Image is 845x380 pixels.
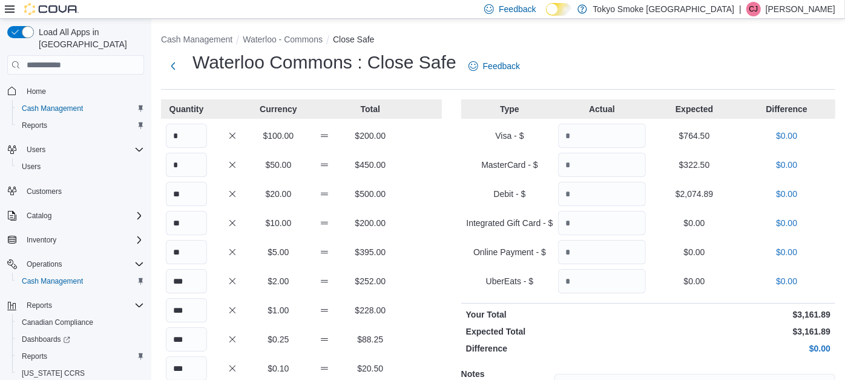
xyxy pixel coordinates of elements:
[12,100,149,117] button: Cash Management
[2,297,149,314] button: Reports
[2,182,149,200] button: Customers
[243,35,323,44] button: Waterloo - Commons
[17,159,45,174] a: Users
[27,301,52,310] span: Reports
[22,298,57,313] button: Reports
[499,3,536,15] span: Feedback
[558,211,646,235] input: Quantity
[22,162,41,172] span: Users
[743,217,830,229] p: $0.00
[258,188,299,200] p: $20.00
[743,275,830,287] p: $0.00
[22,233,61,247] button: Inventory
[651,308,830,321] p: $3,161.89
[466,103,554,115] p: Type
[22,142,144,157] span: Users
[350,304,391,316] p: $228.00
[22,208,56,223] button: Catalog
[743,130,830,142] p: $0.00
[350,246,391,258] p: $395.00
[22,335,70,344] span: Dashboards
[651,130,738,142] p: $764.50
[651,159,738,171] p: $322.50
[22,83,144,98] span: Home
[27,211,51,221] span: Catalog
[258,130,299,142] p: $100.00
[350,333,391,345] p: $88.25
[22,142,50,157] button: Users
[22,257,67,272] button: Operations
[17,159,144,174] span: Users
[166,182,207,206] input: Quantity
[22,104,83,113] span: Cash Management
[350,188,391,200] p: $500.00
[2,141,149,158] button: Users
[166,240,207,264] input: Quantity
[651,342,830,355] p: $0.00
[22,368,85,378] span: [US_STATE] CCRS
[17,349,52,364] a: Reports
[466,342,646,355] p: Difference
[22,318,93,327] span: Canadian Compliance
[24,3,79,15] img: Cova
[17,274,88,288] a: Cash Management
[12,314,149,331] button: Canadian Compliance
[17,332,75,347] a: Dashboards
[651,246,738,258] p: $0.00
[17,101,144,116] span: Cash Management
[17,118,52,133] a: Reports
[350,275,391,287] p: $252.00
[166,269,207,293] input: Quantity
[739,2,741,16] p: |
[466,159,554,171] p: MasterCard - $
[166,298,207,322] input: Quantity
[17,315,98,330] a: Canadian Compliance
[34,26,144,50] span: Load All Apps in [GEOGRAPHIC_DATA]
[258,333,299,345] p: $0.25
[350,103,391,115] p: Total
[651,103,738,115] p: Expected
[166,327,207,352] input: Quantity
[749,2,758,16] span: CJ
[466,246,554,258] p: Online Payment - $
[546,3,571,16] input: Dark Mode
[22,121,47,130] span: Reports
[27,235,56,245] span: Inventory
[746,2,761,16] div: Craig Jacobs
[558,103,646,115] p: Actual
[466,308,646,321] p: Your Total
[258,304,299,316] p: $1.00
[22,352,47,361] span: Reports
[258,217,299,229] p: $10.00
[22,298,144,313] span: Reports
[651,325,830,338] p: $3,161.89
[464,54,525,78] a: Feedback
[651,217,738,229] p: $0.00
[558,124,646,148] input: Quantity
[22,257,144,272] span: Operations
[258,246,299,258] p: $5.00
[22,276,83,286] span: Cash Management
[27,145,45,155] span: Users
[2,207,149,224] button: Catalog
[766,2,835,16] p: [PERSON_NAME]
[22,84,51,99] a: Home
[27,187,62,196] span: Customers
[558,182,646,206] input: Quantity
[258,103,299,115] p: Currency
[12,117,149,134] button: Reports
[558,153,646,177] input: Quantity
[350,362,391,375] p: $20.50
[17,274,144,288] span: Cash Management
[466,325,646,338] p: Expected Total
[27,87,46,96] span: Home
[743,246,830,258] p: $0.00
[17,101,88,116] a: Cash Management
[2,232,149,248] button: Inventory
[161,35,232,44] button: Cash Management
[466,275,554,287] p: UberEats - $
[350,159,391,171] p: $450.00
[12,273,149,290] button: Cash Management
[27,259,62,269] span: Operations
[466,217,554,229] p: Integrated Gift Card - $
